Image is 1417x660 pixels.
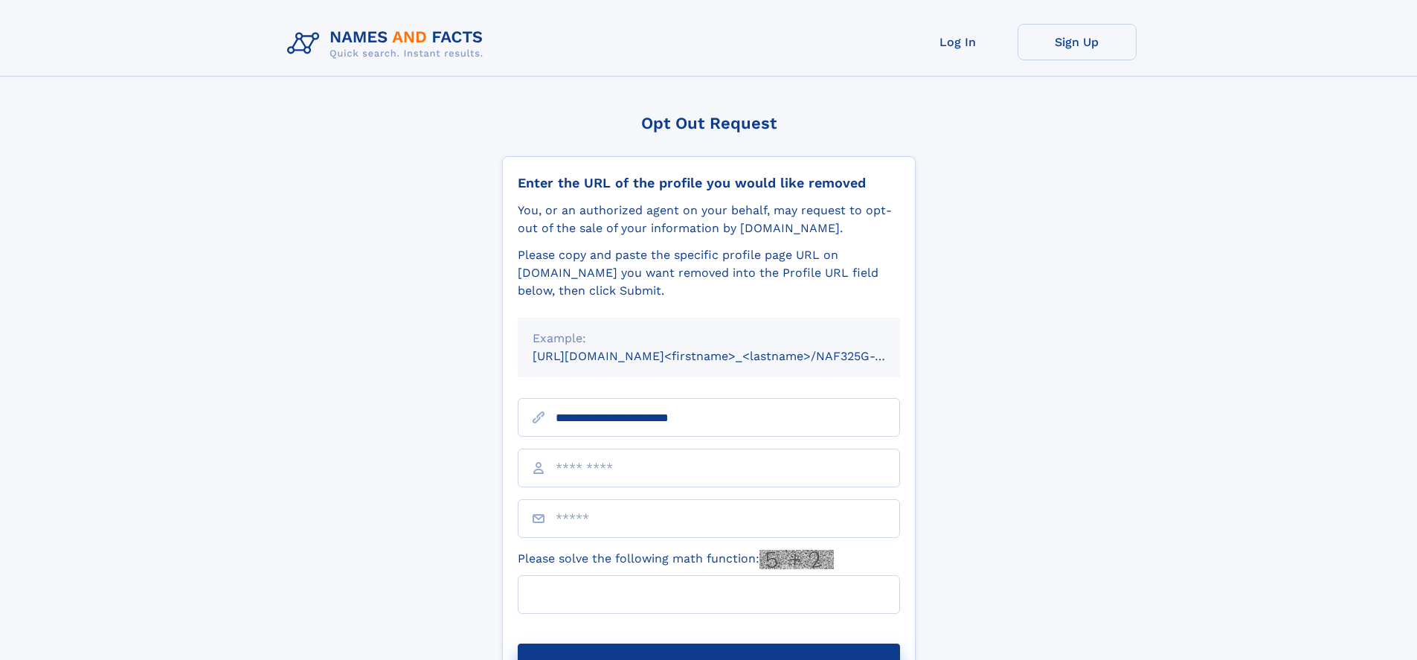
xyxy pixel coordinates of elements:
div: Please copy and paste the specific profile page URL on [DOMAIN_NAME] you want removed into the Pr... [518,246,900,300]
div: Enter the URL of the profile you would like removed [518,175,900,191]
div: Opt Out Request [502,114,916,132]
img: Logo Names and Facts [281,24,495,64]
div: You, or an authorized agent on your behalf, may request to opt-out of the sale of your informatio... [518,202,900,237]
a: Log In [899,24,1018,60]
div: Example: [533,330,885,347]
a: Sign Up [1018,24,1137,60]
label: Please solve the following math function: [518,550,834,569]
small: [URL][DOMAIN_NAME]<firstname>_<lastname>/NAF325G-xxxxxxxx [533,349,928,363]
